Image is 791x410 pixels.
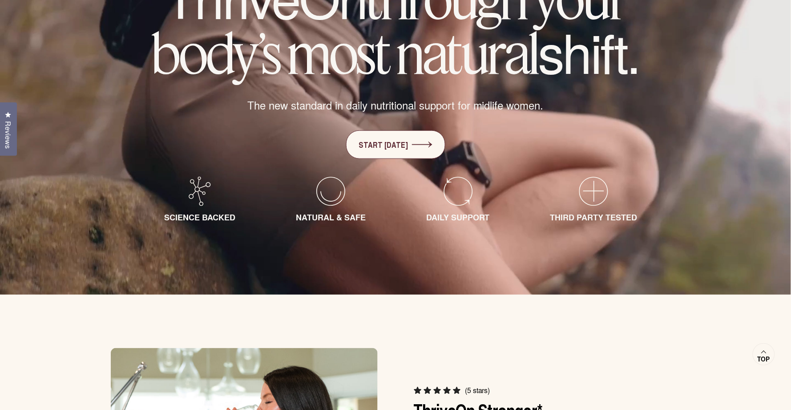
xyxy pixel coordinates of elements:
[550,211,638,223] span: THIRD PARTY TESTED
[164,211,235,223] span: SCIENCE BACKED
[296,211,366,223] span: NATURAL & SAFE
[346,130,445,159] a: START [DATE]
[465,386,490,395] span: (5 stars)
[247,97,544,113] span: The new standard in daily nutritional support for midlife women.
[758,355,770,363] span: Top
[2,121,14,149] span: Reviews
[426,211,490,223] span: DAILY SUPPORT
